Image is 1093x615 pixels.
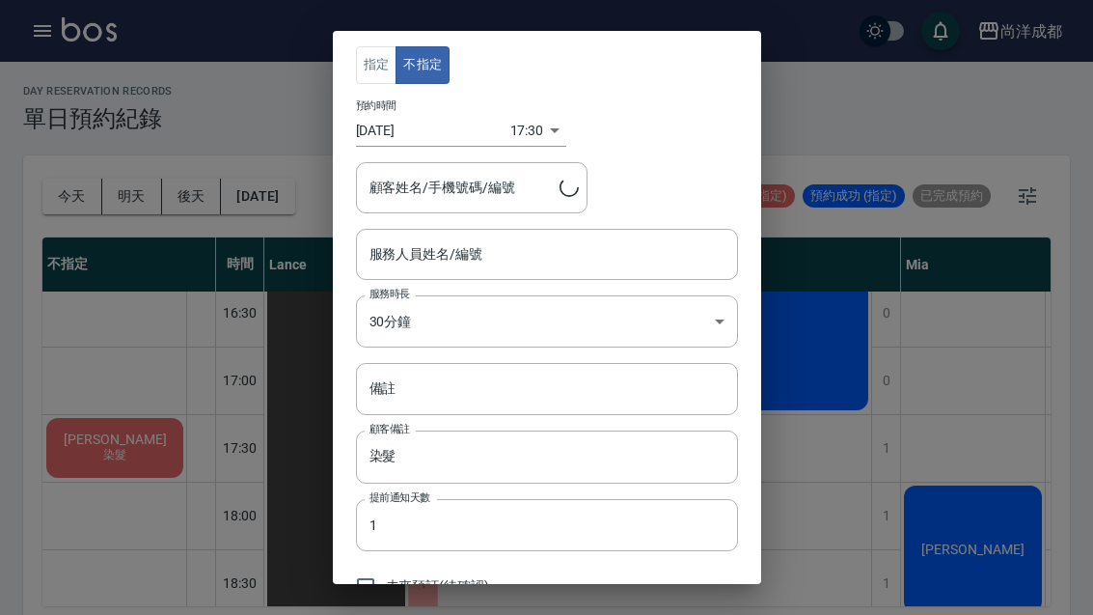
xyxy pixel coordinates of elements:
[396,46,450,84] button: 不指定
[510,115,544,147] div: 17:30
[356,98,396,112] label: 預約時間
[369,287,410,301] label: 服務時長
[356,295,738,348] div: 30分鐘
[369,490,430,505] label: 提前通知天數
[356,115,510,147] input: Choose date, selected date is 2025-09-13
[369,422,410,436] label: 顧客備註
[386,576,490,597] span: 未來預訂(待確認)
[356,46,397,84] button: 指定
